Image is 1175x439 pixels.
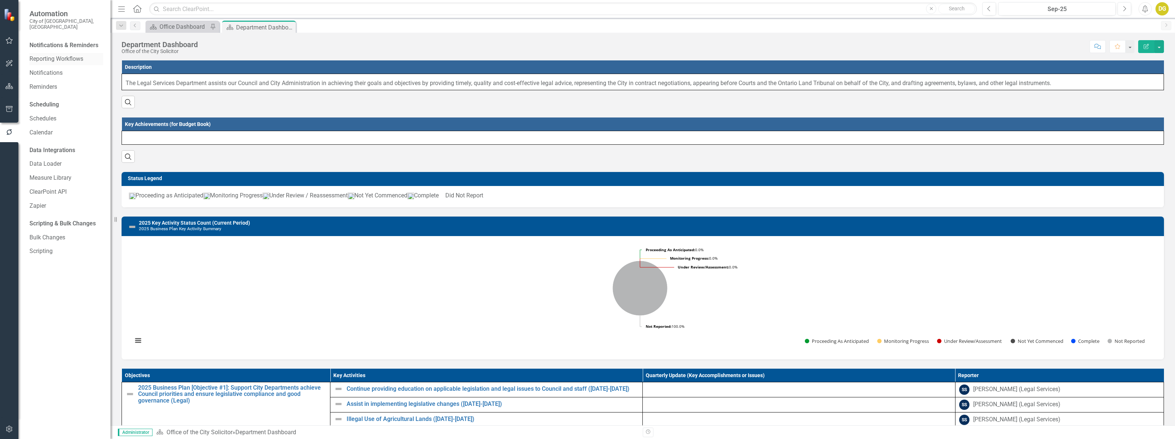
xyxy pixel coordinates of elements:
div: Office Dashboard [159,22,208,31]
text: Not Reported [1115,338,1145,344]
img: DidNotReport.png [439,194,445,198]
a: Zapier [29,202,103,210]
text: 0.0% [670,256,718,261]
button: Show Complete [1071,338,1099,344]
button: DG [1155,2,1169,15]
div: Notifications & Reminders [29,41,98,50]
td: Double-Click to Edit [955,412,1164,427]
a: ClearPoint API [29,188,103,196]
td: Double-Click to Edit [955,397,1164,412]
img: Not Defined [126,390,134,398]
div: SS [959,400,969,410]
div: Sep-25 [1001,5,1113,14]
td: Double-Click to Edit [955,382,1164,397]
a: Notifications [29,69,103,77]
a: Office Dashboard [147,22,208,31]
div: SS [959,415,969,425]
a: Calendar [29,129,103,137]
img: ClearPoint Strategy [3,8,17,22]
td: Double-Click to Edit Right Click for Context Menu [330,412,643,427]
a: 2025 Business Plan [Objective #1]: Support City Departments achieve Council priorities and ensure... [138,384,326,404]
div: [PERSON_NAME] (Legal Services) [973,385,1060,394]
img: UnderReview.png [263,193,269,199]
a: Office of the City Solicitor [166,429,232,436]
a: Assist in implementing legislative changes ([DATE]-[DATE]) [347,401,639,407]
div: Department Dashboard [122,41,198,49]
span: Search [949,6,965,11]
h3: Status Legend [128,176,1160,181]
td: Double-Click to Edit [643,412,955,427]
a: Illegal Use of Agricultural Lands ([DATE]-[DATE]) [347,416,639,422]
td: Double-Click to Edit [122,74,1164,90]
img: Complete_icon.png [407,193,414,199]
button: Show Under Review/Assessment [937,338,1003,344]
text: 0.0% [678,264,737,270]
button: Show Not Reported [1108,338,1144,344]
svg: Interactive chart [129,242,1151,352]
tspan: Monitoring Progress: [670,256,709,261]
a: Continue providing education on applicable legislation and legal issues to Council and staff ([DA... [347,386,639,392]
img: NotYet.png [348,193,354,199]
input: Search ClearPoint... [149,3,977,15]
td: Double-Click to Edit Right Click for Context Menu [330,382,643,397]
div: [PERSON_NAME] (Legal Services) [973,415,1060,424]
td: Double-Click to Edit Right Click for Context Menu [122,382,330,427]
img: Not Defined [128,222,137,231]
td: Double-Click to Edit [643,397,955,412]
img: Monitoring.png [203,193,210,199]
a: Measure Library [29,174,103,182]
path: Not Reported, 10. [613,261,667,316]
span: Automation [29,9,103,18]
div: [PERSON_NAME] (Legal Services) [973,400,1060,409]
td: Double-Click to Edit [643,382,955,397]
img: ProceedingGreen.png [129,193,136,199]
text: 100.0% [646,324,684,329]
div: Office of the City Solicitor [122,49,198,54]
a: Data Loader [29,160,103,168]
button: View chart menu, Chart [133,336,143,346]
button: Search [938,4,975,14]
a: 2025 Key Activity Status Count (Current Period) [139,220,250,226]
tspan: Proceeding As Anticipated: [646,247,695,252]
small: 2025 Business Plan Key Activity Summary [139,226,221,231]
img: Not Defined [334,384,343,393]
img: Not Defined [334,400,343,408]
div: Department Dashboard [235,429,296,436]
a: Reminders [29,83,103,91]
a: Schedules [29,115,103,123]
a: Bulk Changes [29,233,103,242]
tspan: Not Reported: [646,324,671,329]
p: Proceeding as Anticipated Monitoring Progress Under Review / Reassessment Not Yet Commenced Compl... [129,192,1157,200]
text: 0.0% [646,247,704,252]
div: » [156,428,637,437]
button: Show Proceeding As Anticipated [805,338,869,344]
small: City of [GEOGRAPHIC_DATA], [GEOGRAPHIC_DATA] [29,18,103,30]
img: Not Defined [334,415,343,424]
span: Administrator [118,429,152,436]
td: Double-Click to Edit [122,131,1164,145]
button: Show Monitoring Progress [877,338,929,344]
div: Scripting & Bulk Changes [29,219,96,228]
button: Sep-25 [998,2,1116,15]
button: Show Not Yet Commenced [1011,338,1063,344]
div: SS [959,384,969,395]
div: Data Integrations [29,146,75,155]
div: Department Dashboard [236,23,294,32]
div: Scheduling [29,101,59,109]
tspan: Under Review/Assessment: [678,264,729,270]
a: Scripting [29,247,103,256]
span: The Legal Services Department assists our Council and City Administration in achieving their goal... [126,80,1051,87]
a: Reporting Workflows [29,55,103,63]
div: Chart. Highcharts interactive chart. [129,242,1157,352]
td: Double-Click to Edit Right Click for Context Menu [330,397,643,412]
